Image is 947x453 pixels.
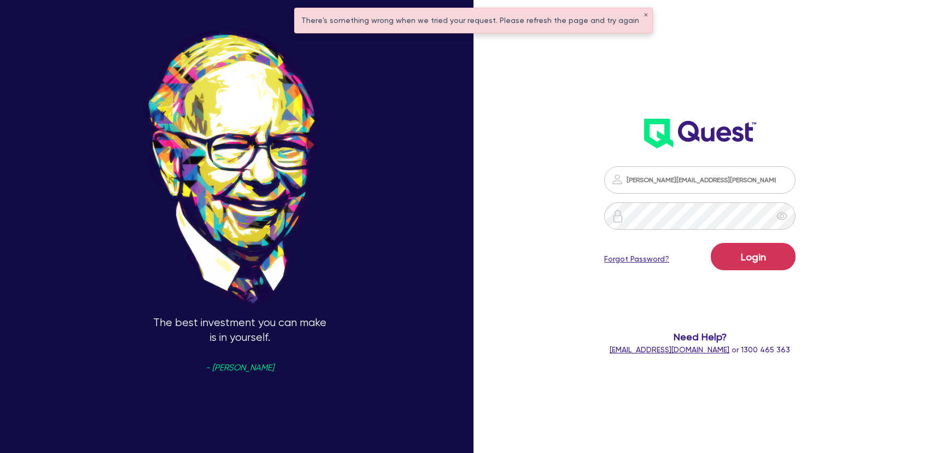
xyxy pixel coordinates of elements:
[610,345,790,354] span: or 1300 465 363
[711,243,796,270] button: Login
[295,8,652,33] div: There's something wrong when we tried your request. Please refresh the page and try again
[575,329,825,344] span: Need Help?
[604,166,796,194] input: Email address
[610,345,729,354] a: [EMAIL_ADDRESS][DOMAIN_NAME]
[644,119,756,148] img: wH2k97JdezQIQAAAABJRU5ErkJggg==
[611,173,624,186] img: icon-password
[644,13,648,18] button: ✕
[776,211,787,222] span: eye
[206,364,274,372] span: - [PERSON_NAME]
[611,210,624,223] img: icon-password
[604,253,669,265] a: Forgot Password?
